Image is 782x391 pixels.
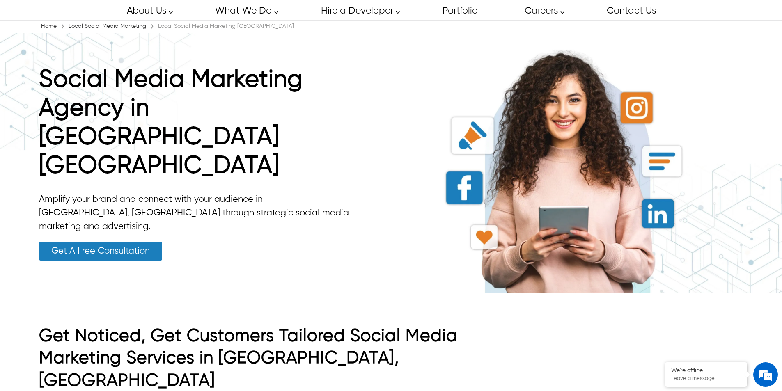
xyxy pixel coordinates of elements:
h1: Social Media Marketing Agency in [GEOGRAPHIC_DATA] [GEOGRAPHIC_DATA] [39,66,351,185]
a: Portfolio [433,2,486,20]
a: Home [39,23,59,29]
div: Local Social Media Marketing [GEOGRAPHIC_DATA] [156,22,296,30]
div: Minimize live chat window [135,4,154,24]
div: Leave a message [43,46,138,57]
em: Driven by SalesIQ [64,215,104,221]
a: About Us [117,2,177,20]
span: › [150,21,154,32]
a: Hire a Developer [312,2,404,20]
p: Leave a message [671,375,741,382]
p: Amplify your brand and connect with your audience in [GEOGRAPHIC_DATA], [GEOGRAPHIC_DATA] through... [39,193,351,233]
div: We're offline [671,367,741,374]
a: Local Social Media Marketing [67,23,148,29]
span: We are offline. Please leave us a message. [17,103,143,186]
span: › [61,21,64,32]
img: salesiqlogo_leal7QplfZFryJ6FIlVepeu7OftD7mt8q6exU6-34PB8prfIgodN67KcxXM9Y7JQ_.png [57,215,62,220]
textarea: Type your message and click 'Submit' [4,224,156,253]
img: logo_Zg8I0qSkbAqR2WFHt3p6CTuqpyXMFPubPcD2OT02zFN43Cy9FUNNG3NEPhM_Q1qe_.png [14,49,34,54]
a: Careers [515,2,569,20]
a: What We Do [206,2,283,20]
a: Contact Us [597,2,665,20]
em: Submit [120,253,149,264]
a: Get A Free Consultation [39,242,162,261]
